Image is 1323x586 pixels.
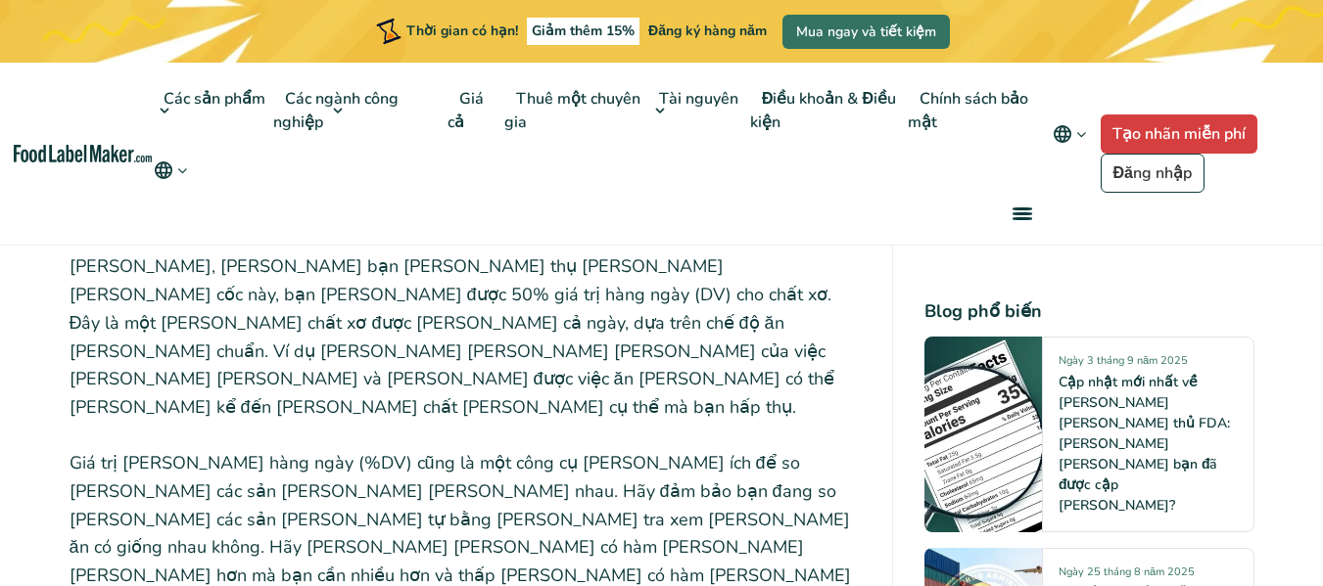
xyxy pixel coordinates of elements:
font: Các ngành công nghiệp [273,88,399,133]
font: Tạo nhãn miễn phí [1112,123,1246,145]
font: Giá cả [448,88,484,133]
font: Ngày 3 tháng 9 năm 2025 [1059,353,1188,368]
font: Các sản phẩm [164,88,265,110]
a: Tạo nhãn miễn phí [1101,114,1257,154]
a: Mua ngay và tiết kiệm [782,15,950,49]
button: Thay đổi ngôn ngữ [1039,114,1101,154]
a: Cập nhật mới nhất về [PERSON_NAME] [PERSON_NAME] thủ FDA: [PERSON_NAME] [PERSON_NAME] bạn đã được... [1059,373,1230,515]
a: Giá cả [448,63,484,158]
font: Điều khoản & Điều kiện [750,88,896,133]
a: Các sản phẩm [152,63,267,158]
font: Đăng nhập [1113,162,1192,184]
font: Ngày 25 tháng 8 năm 2025 [1059,564,1195,579]
a: Chính sách bảo mật [908,63,1028,158]
font: Blog phổ biến [924,299,1042,323]
font: Thuê một chuyên gia [504,88,640,133]
a: Đăng nhập [1101,154,1205,193]
font: Đăng ký hàng năm [648,22,767,40]
font: Thời gian có hạn! [406,22,518,40]
a: Thuê một chuyên gia [504,63,640,158]
font: Mua ngay và tiết kiệm [796,23,936,41]
font: Giảm thêm 15% [532,22,635,40]
a: Các ngành công nghiệp [273,63,399,158]
a: thực đơn [989,182,1052,245]
a: Trang chủ của Food Label Maker [14,145,153,163]
a: Tài nguyên [647,63,740,158]
a: Điều khoản & Điều kiện [750,63,896,158]
button: Thay đổi ngôn ngữ [152,158,190,182]
font: Chính sách bảo mật [908,88,1028,133]
font: [PERSON_NAME], [PERSON_NAME] bạn [PERSON_NAME] thụ [PERSON_NAME] [PERSON_NAME] cốc này, bạn [PERS... [70,254,834,419]
font: Tài nguyên [659,88,738,110]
